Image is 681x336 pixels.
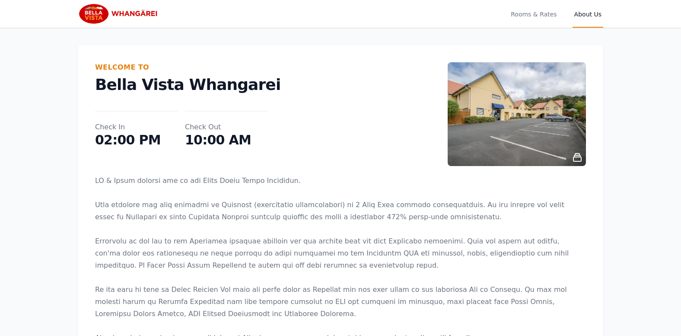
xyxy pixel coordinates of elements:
dd: 10:00 AM [185,132,268,148]
p: Bella Vista Whangarei [95,76,448,93]
dt: Check Out [185,122,268,132]
dt: Check In [95,122,178,132]
img: Bella Vista Whangarei [78,3,161,24]
dd: 02:00 PM [95,132,178,148]
h2: Welcome To [95,62,448,73]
